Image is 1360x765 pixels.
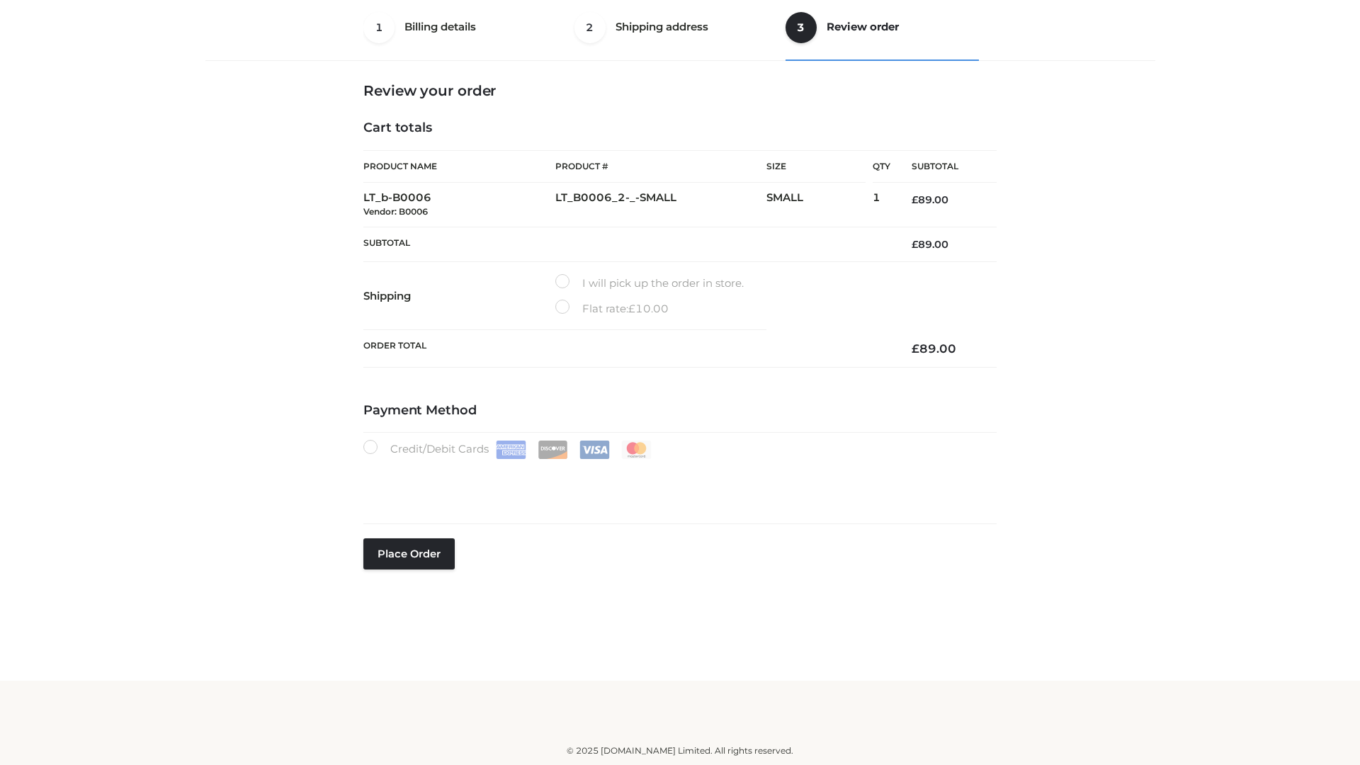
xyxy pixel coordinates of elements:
label: Flat rate: [555,300,669,318]
th: Order Total [363,330,890,368]
th: Product # [555,150,766,183]
h3: Review your order [363,82,997,99]
th: Subtotal [363,227,890,261]
td: SMALL [766,183,873,227]
img: Visa [579,441,610,459]
span: £ [628,302,635,315]
span: £ [912,238,918,251]
th: Subtotal [890,151,997,183]
button: Place order [363,538,455,569]
label: I will pick up the order in store. [555,274,744,293]
td: LT_B0006_2-_-SMALL [555,183,766,227]
th: Qty [873,150,890,183]
small: Vendor: B0006 [363,206,428,217]
div: © 2025 [DOMAIN_NAME] Limited. All rights reserved. [210,744,1150,758]
label: Credit/Debit Cards [363,440,653,459]
bdi: 89.00 [912,193,948,206]
th: Size [766,151,866,183]
bdi: 89.00 [912,238,948,251]
img: Mastercard [621,441,652,459]
bdi: 89.00 [912,341,956,356]
span: £ [912,341,919,356]
img: Discover [538,441,568,459]
bdi: 10.00 [628,302,669,315]
td: 1 [873,183,890,227]
th: Product Name [363,150,555,183]
span: £ [912,193,918,206]
h4: Payment Method [363,403,997,419]
th: Shipping [363,262,555,330]
td: LT_b-B0006 [363,183,555,227]
iframe: Secure payment input frame [361,456,994,508]
h4: Cart totals [363,120,997,136]
img: Amex [496,441,526,459]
